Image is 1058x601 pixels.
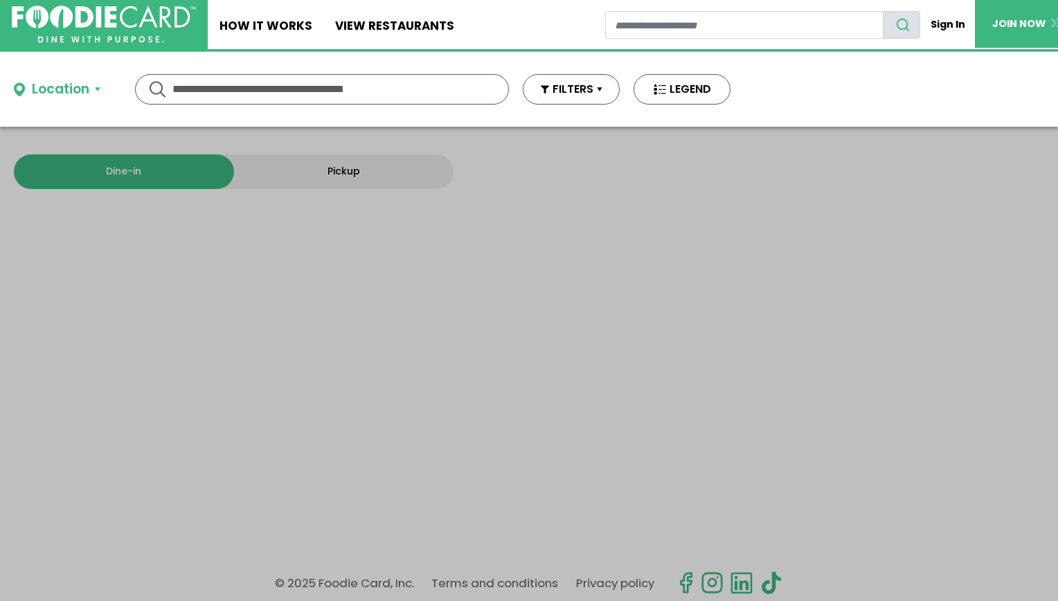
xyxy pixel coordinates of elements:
[32,80,89,100] div: Location
[883,11,920,39] button: search
[605,11,884,39] input: restaurant search
[14,80,100,100] button: Location
[523,74,620,105] button: FILTERS
[920,11,975,38] a: Sign In
[12,6,196,43] img: FoodieCard; Eat, Drink, Save, Donate
[634,74,730,105] button: LEGEND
